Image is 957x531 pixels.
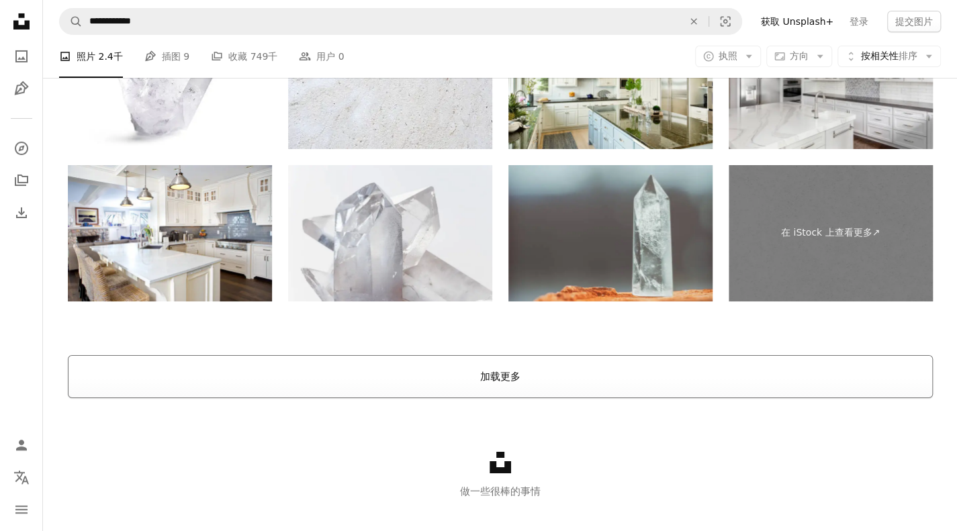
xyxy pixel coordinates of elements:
button: 清除 [679,9,709,34]
font: 方向 [790,50,809,61]
img: 大而清澈纯净透明的皇家水晶石英玉髓钻石在自然背景上灿烂夺目，特写复制空间 [508,165,713,301]
font: 提交图片 [895,16,933,27]
a: 照片 [8,43,35,70]
font: 按相关性 [861,50,899,61]
font: 插图 [162,51,181,62]
img: 新建豪华住宅中漂亮的厨房，配有岛台、吊灯和硬木地板 [729,13,933,149]
a: 登录 / 注册 [8,432,35,458]
font: 749千 [250,51,278,62]
a: 插图 9 [144,35,189,78]
font: 9 [183,51,189,62]
button: 语言 [8,464,35,491]
button: 视觉搜索 [709,9,741,34]
img: 双石英晶体 [68,13,272,149]
a: 下载历史记录 [8,199,35,226]
button: 执照 [695,46,761,67]
button: 方向 [766,46,832,67]
font: 用户 [316,51,335,62]
button: 菜单 [8,496,35,523]
img: 采用开放式概念和吧台的现代厨房设计 [508,13,713,149]
button: 搜索 Unsplash [60,9,83,34]
img: 白色透明水晶 [288,165,492,301]
font: 收藏 [228,51,247,62]
font: 在 iStock 上查看更多 [781,227,872,238]
font: 获取 Unsplash+ [761,16,833,27]
font: 登录 [850,16,868,27]
font: 执照 [719,50,737,61]
font: 排序 [899,50,917,61]
a: 探索 [8,135,35,162]
font: 0 [338,51,345,62]
a: 插图 [8,75,35,102]
font: 做一些很棒的事情 [460,485,541,497]
a: 收藏 [8,167,35,194]
button: 按相关性排序 [837,46,941,67]
a: 收藏 749千 [211,35,277,78]
a: 首页 — Unsplash [8,8,35,38]
form: 在全站范围内查找视觉效果 [59,8,742,35]
button: 加载更多 [68,355,933,398]
img: [5k] 白色天然锈石纹理特写 [288,13,492,149]
font: ↗ [872,227,880,238]
a: 在 iStock 上查看更多↗ [729,165,933,301]
img: 采用开放式概念和吧台的现代厨房设计 [68,165,272,301]
button: 提交图片 [887,11,941,32]
font: 加载更多 [480,371,520,383]
a: 登录 [841,11,876,32]
a: 获取 Unsplash+ [753,11,841,32]
a: 用户 0 [299,35,344,78]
